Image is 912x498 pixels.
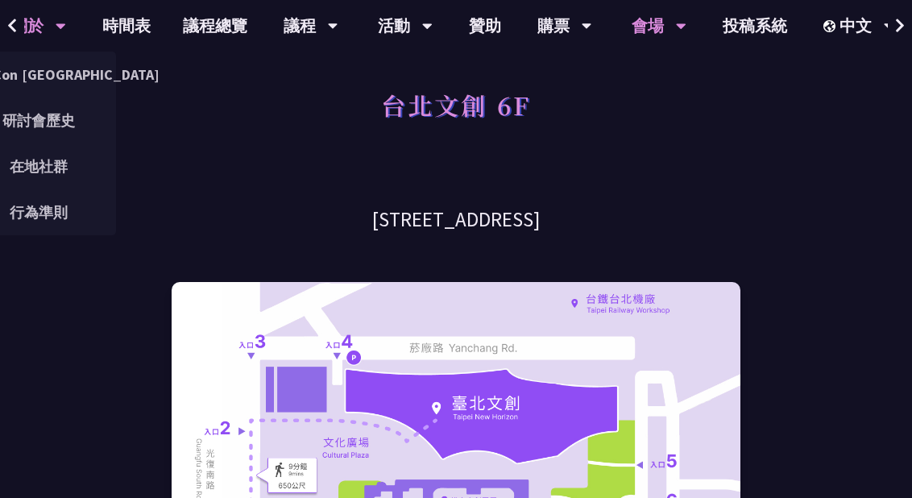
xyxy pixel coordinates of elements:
[172,205,740,234] h3: [STREET_ADDRESS]
[381,81,531,129] h1: 台北文創 6F
[823,20,839,32] img: Locale Icon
